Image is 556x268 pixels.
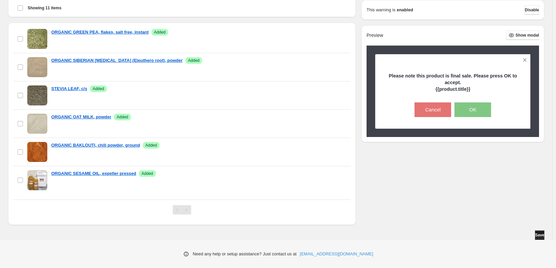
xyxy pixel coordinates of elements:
[525,5,539,15] button: Disable
[397,7,413,13] strong: enabled
[27,114,47,134] img: ORGANIC OAT MILK, powder
[535,232,544,238] span: Save
[28,5,61,11] span: Showing 11 items
[389,73,517,85] strong: Please note this product is final sale. Please press OK to accept.
[27,85,47,105] img: STEVIA LEAF, c/s
[51,142,140,149] a: ORGANIC BAKLOUTI, chili powder, ground
[27,57,47,77] img: ORGANIC SIBERIAN GINSENG (Eleuthero root), powder
[51,57,183,64] a: ORGANIC SIBERIAN [MEDICAL_DATA] (Eleuthero root), powder
[173,205,191,214] nav: Pagination
[51,114,111,120] a: ORGANIC OAT MILK, powder
[188,58,200,63] span: Added
[367,7,396,13] p: This warning is
[525,7,539,13] span: Disable
[51,170,136,177] a: ORGANIC SESAME OIL, expeller pressed
[117,114,128,120] span: Added
[27,170,47,190] img: ORGANIC SESAME OIL, expeller pressed
[506,31,539,40] button: Show modal
[145,143,157,148] span: Added
[454,102,491,117] button: OK
[27,29,47,49] img: ORGANIC GREEN PEA, flakes, salt free, instant
[535,230,544,240] button: Save
[27,142,47,162] img: ORGANIC BAKLOUTI, chili powder, ground
[435,86,470,92] strong: {{product.title}}
[51,85,87,92] a: STEVIA LEAF, c/s
[415,102,451,117] button: Cancel
[93,86,104,91] span: Added
[51,29,149,36] a: ORGANIC GREEN PEA, flakes, salt free, instant
[300,251,373,257] a: [EMAIL_ADDRESS][DOMAIN_NAME]
[154,30,166,35] span: Added
[515,33,539,38] span: Show modal
[141,171,153,176] span: Added
[367,33,383,38] h2: Preview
